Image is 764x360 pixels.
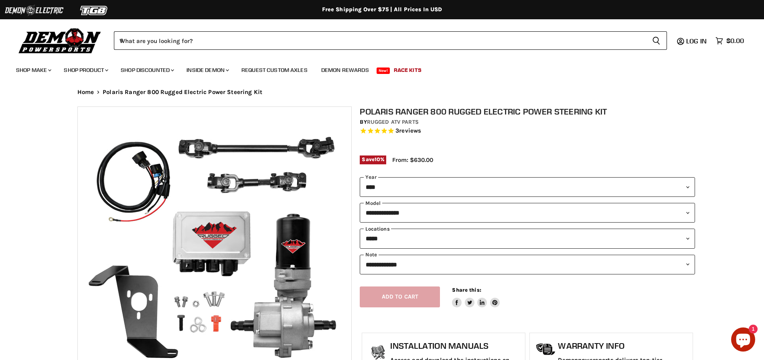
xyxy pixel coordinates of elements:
span: 10 [375,156,380,162]
img: warranty-icon.png [536,343,556,356]
span: Share this: [452,287,481,293]
span: Polaris Ranger 800 Rugged Electric Power Steering Kit [103,89,262,96]
div: by [360,118,695,127]
inbox-online-store-chat: Shopify online store chat [729,327,758,354]
span: $0.00 [726,37,744,45]
select: year [360,177,695,197]
h1: Installation Manuals [390,341,521,351]
img: Demon Powersports [16,26,104,55]
span: 3 reviews [395,127,421,134]
select: keys [360,229,695,248]
h1: Polaris Ranger 800 Rugged Electric Power Steering Kit [360,106,695,117]
span: Save % [360,155,386,164]
input: When autocomplete results are available use up and down arrows to review and enter to select [114,31,646,50]
span: Log in [686,37,707,45]
div: Free Shipping Over $75 | All Prices In USD [61,6,703,13]
a: Log in [683,37,711,45]
span: New! [377,67,390,74]
a: Inside Demon [180,62,234,78]
select: modal-name [360,203,695,223]
a: Demon Rewards [315,62,375,78]
img: Demon Electric Logo 2 [4,3,64,18]
form: Product [114,31,667,50]
nav: Breadcrumbs [61,89,703,96]
select: keys [360,255,695,274]
img: TGB Logo 2 [64,3,124,18]
a: Shop Discounted [115,62,179,78]
span: From: $630.00 [392,156,433,164]
a: Home [77,89,94,96]
h1: Warranty Info [558,341,689,351]
ul: Main menu [10,59,742,78]
span: Rated 4.7 out of 5 stars 3 reviews [360,127,695,135]
a: $0.00 [711,35,748,47]
a: Shop Make [10,62,56,78]
aside: Share this: [452,286,500,308]
a: Rugged ATV Parts [367,119,419,125]
button: Search [646,31,667,50]
span: reviews [399,127,421,134]
a: Request Custom Axles [235,62,314,78]
a: Shop Product [58,62,113,78]
a: Race Kits [388,62,428,78]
